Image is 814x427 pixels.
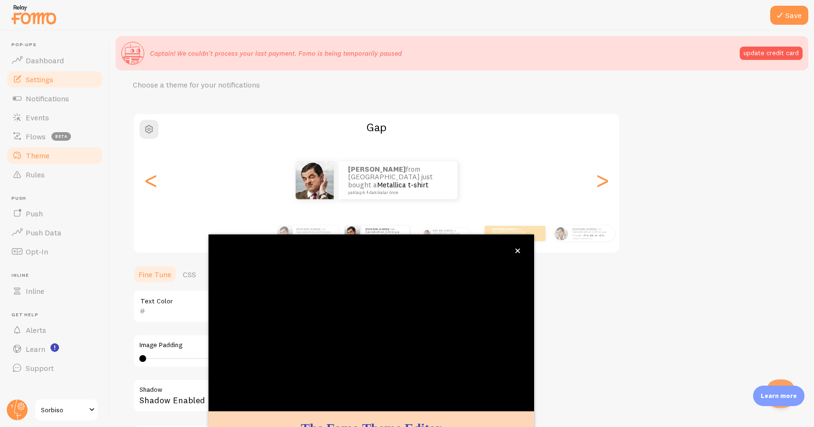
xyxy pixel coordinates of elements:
[377,180,428,189] a: Metallica t-shirt
[26,75,53,84] span: Settings
[26,325,46,335] span: Alerts
[134,120,619,135] h2: Gap
[433,228,465,239] p: from [GEOGRAPHIC_DATA] just bought a
[145,146,157,214] div: Previous slide
[504,233,524,237] a: Metallica t-shirt
[6,204,104,223] a: Push
[6,320,104,340] a: Alerts
[423,230,431,237] img: Fomo
[554,226,568,240] img: Fomo
[11,312,104,318] span: Get Help
[50,343,59,352] svg: <p>Watch New Feature Tutorials!</p>
[348,165,406,174] strong: [PERSON_NAME]
[6,242,104,261] a: Opt-In
[133,79,361,90] p: Choose a theme for your notifications
[6,108,104,127] a: Events
[278,226,293,241] img: Fomo
[26,94,69,103] span: Notifications
[26,247,48,256] span: Opt-In
[26,363,54,373] span: Support
[596,146,608,214] div: Next slide
[513,246,523,256] button: close,
[6,146,104,165] a: Theme
[377,233,397,237] a: Metallica t-shirt
[26,286,44,296] span: Inline
[6,70,104,89] a: Settings
[753,386,804,406] div: Learn more
[761,391,797,400] p: Learn more
[6,89,104,108] a: Notifications
[573,227,596,231] strong: [PERSON_NAME]
[6,51,104,70] a: Dashboard
[6,281,104,301] a: Inline
[26,151,50,160] span: Theme
[366,227,406,239] p: from [GEOGRAPHIC_DATA] just bought a
[11,272,104,279] span: Inline
[296,161,334,199] img: Fomo
[139,341,412,349] label: Image Padding
[133,265,177,284] a: Fine Tune
[297,227,319,231] strong: [PERSON_NAME]
[11,195,104,202] span: Push
[26,209,43,218] span: Push
[6,223,104,242] a: Push Data
[433,229,452,232] strong: [PERSON_NAME]
[6,340,104,359] a: Learn
[133,379,418,414] div: Shadow Enabled
[348,190,445,195] small: yaklaşık 4 dakikalar önce
[6,359,104,378] a: Support
[297,227,335,239] p: from [GEOGRAPHIC_DATA] just bought a
[10,2,58,27] img: fomo-relay-logo-orange.svg
[492,227,515,231] strong: [PERSON_NAME]
[177,265,202,284] a: CSS
[348,165,448,195] p: from [GEOGRAPHIC_DATA] just bought a
[26,170,45,179] span: Rules
[11,42,104,48] span: Pop-ups
[41,404,86,416] span: Sorbiso
[26,132,46,141] span: Flows
[573,237,610,239] small: yaklaşık 4 dakikalar önce
[34,398,99,421] a: Sorbiso
[740,47,803,60] button: update credit card
[345,226,360,241] img: Fomo
[766,379,795,408] iframe: Help Scout Beacon - Open
[584,233,605,237] a: Metallica t-shirt
[6,165,104,184] a: Rules
[26,56,64,65] span: Dashboard
[51,132,71,141] span: beta
[573,227,611,239] p: from [GEOGRAPHIC_DATA] just bought a
[26,113,49,122] span: Events
[26,344,45,354] span: Learn
[150,49,402,58] p: Captain! We couldn't process your last payment. Fomo is being temporarily paused
[366,227,388,231] strong: [PERSON_NAME]
[308,233,328,237] a: Metallica t-shirt
[26,228,61,237] span: Push Data
[6,127,104,146] a: Flows beta
[492,227,530,239] p: from [GEOGRAPHIC_DATA] just bought a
